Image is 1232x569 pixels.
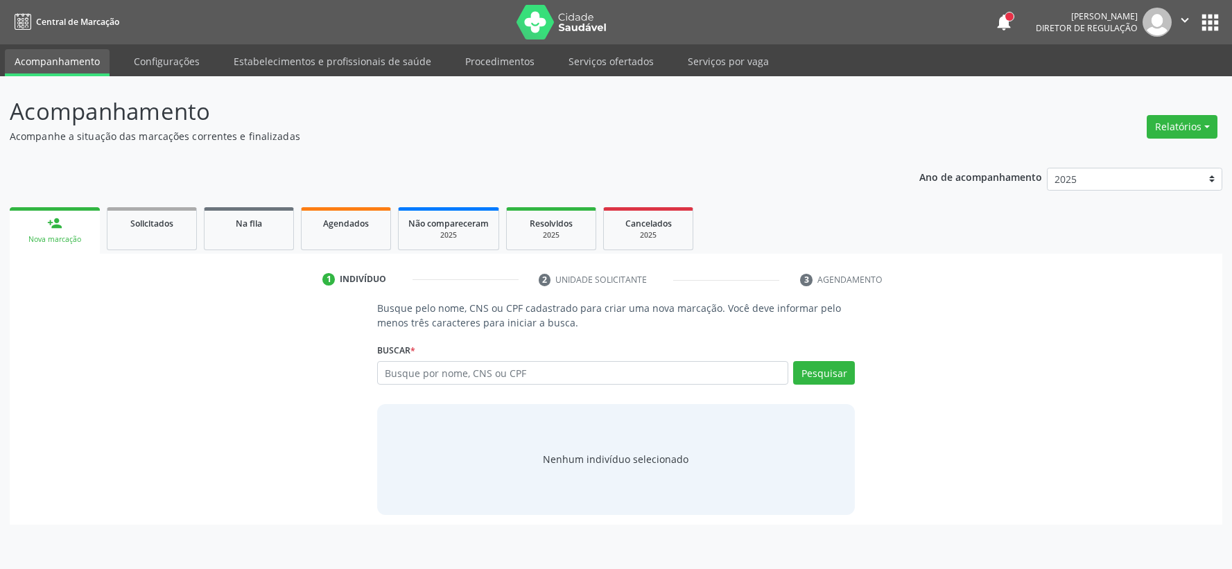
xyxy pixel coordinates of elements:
div: [PERSON_NAME] [1036,10,1138,22]
p: Acompanhamento [10,94,858,129]
a: Central de Marcação [10,10,119,33]
span: Não compareceram [408,218,489,229]
div: 1 [322,273,335,286]
span: Cancelados [625,218,672,229]
a: Estabelecimentos e profissionais de saúde [224,49,441,73]
a: Serviços por vaga [678,49,779,73]
p: Busque pelo nome, CNS ou CPF cadastrado para criar uma nova marcação. Você deve informar pelo men... [377,301,855,330]
button: notifications [994,12,1014,32]
div: person_add [47,216,62,231]
span: Resolvidos [530,218,573,229]
span: Diretor de regulação [1036,22,1138,34]
p: Acompanhe a situação das marcações correntes e finalizadas [10,129,858,143]
div: 2025 [614,230,683,240]
a: Acompanhamento [5,49,110,76]
a: Serviços ofertados [559,49,663,73]
i:  [1177,12,1192,28]
a: Procedimentos [456,49,544,73]
label: Buscar [377,340,415,361]
a: Configurações [124,49,209,73]
span: Na fila [236,218,262,229]
button: Relatórios [1147,115,1217,139]
input: Busque por nome, CNS ou CPF [377,361,788,385]
span: Central de Marcação [36,16,119,28]
div: 2025 [408,230,489,240]
button: apps [1198,10,1222,35]
div: Nenhum indivíduo selecionado [543,452,688,466]
button: Pesquisar [793,361,855,385]
div: 2025 [517,230,586,240]
div: Indivíduo [340,273,386,286]
button:  [1172,8,1198,37]
span: Agendados [323,218,369,229]
img: img [1143,8,1172,37]
span: Solicitados [130,218,173,229]
p: Ano de acompanhamento [919,168,1042,185]
div: Nova marcação [19,234,90,245]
